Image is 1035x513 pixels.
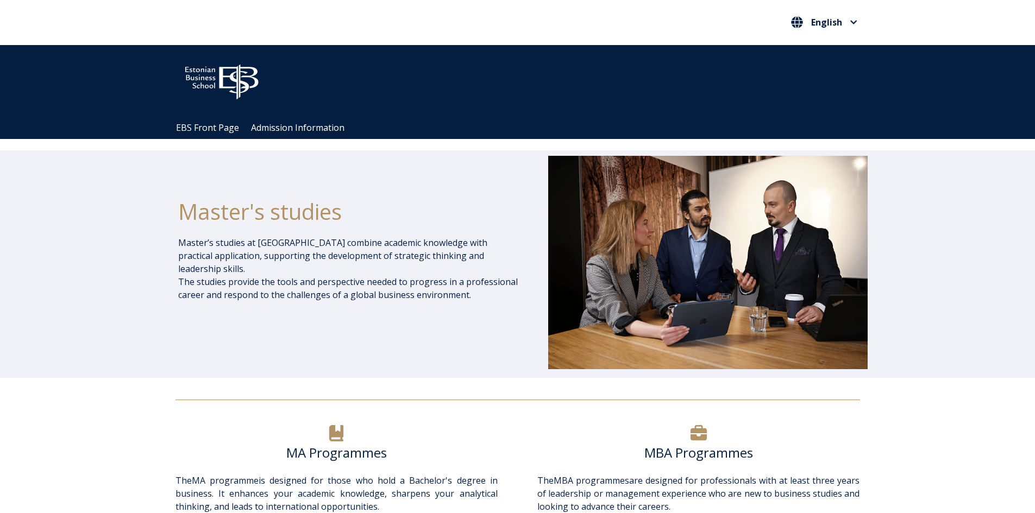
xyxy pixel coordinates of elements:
a: EBS Front Page [176,122,239,134]
button: English [788,14,860,31]
a: Admission Information [251,122,344,134]
h1: Master's studies [178,198,519,225]
p: Master’s studies at [GEOGRAPHIC_DATA] combine academic knowledge with practical application, supp... [178,236,519,301]
a: MA programme [192,474,259,486]
h6: MA Programmes [175,445,498,461]
nav: Select your language [788,14,860,31]
h6: MBA Programmes [537,445,860,461]
a: MBA programmes [554,474,629,486]
span: Community for Growth and Resp [477,75,611,87]
img: DSC_1073 [548,156,868,369]
span: The is designed for those who hold a Bachelor's degree in business. It enhances your academic kno... [175,474,498,512]
span: English [811,18,842,27]
span: The are designed for professionals with at least three years of leadership or management experien... [537,474,860,512]
div: Navigation Menu [170,117,876,139]
img: ebs_logo2016_white [175,56,268,103]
